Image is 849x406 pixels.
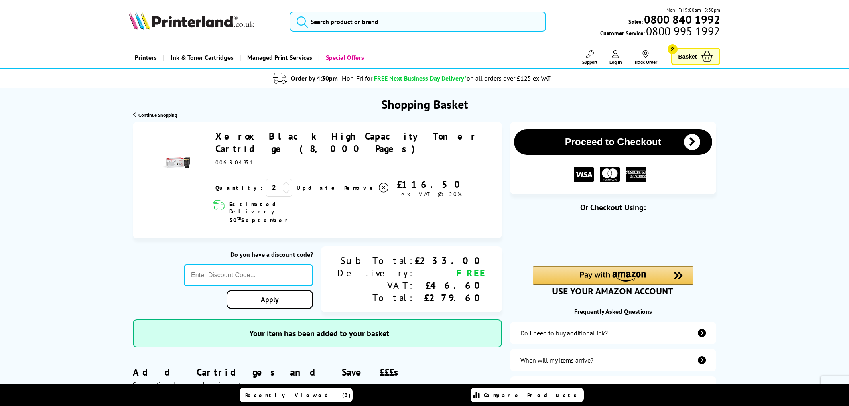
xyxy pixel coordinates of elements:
img: VISA [574,167,594,183]
span: Remove [344,184,376,191]
a: additional-ink [510,322,716,344]
iframe: PayPal [533,225,693,253]
span: FREE Next Business Day Delivery* [374,74,467,82]
span: Log In [609,59,622,65]
span: Order by 4:30pm - [291,74,372,82]
div: When will my items arrive? [520,356,593,364]
input: Search product or brand [290,12,546,32]
a: Update [297,184,338,191]
a: Compare Products [471,388,584,402]
a: Special Offers [318,47,370,68]
div: Amazon Pay - Use your Amazon account [533,266,693,294]
span: Estimated Delivery: 30 September [229,201,327,224]
a: Delete item from your basket [344,182,390,194]
a: Ink & Toner Cartridges [163,47,240,68]
span: Ink & Toner Cartridges [171,47,234,68]
button: Proceed to Checkout [514,129,712,155]
span: 006R04831 [215,159,253,166]
div: £46.60 [415,279,486,292]
img: MASTER CARD [600,167,620,183]
span: Recently Viewed (3) [245,392,351,399]
div: £116.50 [390,178,473,191]
img: Printerland Logo [129,12,254,30]
span: Sales: [628,18,643,25]
a: Printers [129,47,163,68]
a: Managed Print Services [240,47,318,68]
a: Recently Viewed (3) [240,388,353,402]
span: Mon-Fri for [341,74,372,82]
span: Quantity: [215,184,262,191]
span: Customer Service: [600,27,720,37]
a: Log In [609,50,622,65]
div: Do I need to buy additional ink? [520,329,608,337]
img: American Express [626,167,646,183]
span: ex VAT @ 20% [401,191,462,198]
div: Do you have a discount code? [184,250,313,258]
a: Printerland Logo [129,12,279,31]
div: Save on time, delivery and running costs [133,380,502,388]
div: VAT: [337,279,415,292]
span: Compare Products [484,392,581,399]
div: Or Checkout Using: [510,202,716,213]
li: modal_delivery [108,71,716,85]
span: Support [582,59,597,65]
div: FREE [415,267,486,279]
a: Continue Shopping [133,112,177,118]
a: items-arrive [510,349,716,371]
div: £233.00 [415,254,486,267]
div: Your item has been added to your basket [133,319,502,347]
div: Sub Total: [337,254,415,267]
a: Support [582,50,597,65]
a: Xerox Black High Capacity Toner Cartridge (8,000 Pages) [215,130,478,155]
div: Delivery: [337,267,415,279]
div: on all orders over £125 ex VAT [467,74,551,82]
a: Apply [227,290,313,309]
div: Add Cartridges and Save £££s [133,354,502,400]
span: 0800 995 1992 [645,27,720,35]
a: additional-cables [510,376,716,399]
a: Basket 2 [671,48,720,65]
input: Enter Discount Code... [184,264,313,286]
a: Track Order [634,50,657,65]
img: Xerox Black High Capacity Toner Cartridge (8,000 Pages) [162,149,190,177]
span: Mon - Fri 9:00am - 5:30pm [666,6,720,14]
span: Basket [678,51,697,62]
sup: th [237,215,241,221]
a: 0800 840 1992 [643,16,720,23]
div: £279.60 [415,292,486,304]
h1: Shopping Basket [381,96,468,112]
span: 2 [668,44,678,54]
div: Frequently Asked Questions [510,307,716,315]
span: Continue Shopping [138,112,177,118]
b: 0800 840 1992 [644,12,720,27]
div: Total: [337,292,415,304]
